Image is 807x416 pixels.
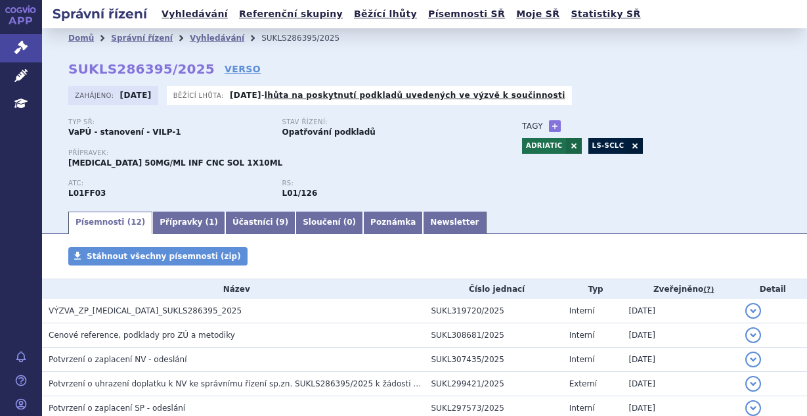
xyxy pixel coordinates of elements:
[68,118,269,126] p: Typ SŘ:
[522,138,566,154] a: ADRIATIC
[563,279,622,299] th: Typ
[569,404,595,413] span: Interní
[279,218,284,227] span: 9
[49,355,187,364] span: Potvrzení o zaplacení NV - odeslání
[209,218,214,227] span: 1
[68,149,496,157] p: Přípravek:
[120,91,152,100] strong: [DATE]
[261,28,357,48] li: SUKLS286395/2025
[622,299,738,323] td: [DATE]
[131,218,142,227] span: 12
[173,90,227,101] span: Běžící lhůta:
[425,348,563,372] td: SUKL307435/2025
[425,299,563,323] td: SUKL319720/2025
[424,5,509,23] a: Písemnosti SŘ
[49,404,185,413] span: Potvrzení o zaplacení SP - odeslání
[75,90,116,101] span: Zahájeno:
[425,323,563,348] td: SUKL308681/2025
[49,331,235,340] span: Cenové reference, podklady pro ZÚ a metodiky
[152,212,225,234] a: Přípravky (1)
[425,279,563,299] th: Číslo jednací
[622,323,738,348] td: [DATE]
[225,212,295,234] a: Účastníci (9)
[265,91,565,100] a: lhůta na poskytnutí podkladů uvedených ve výzvě k součinnosti
[282,127,376,137] strong: Opatřování podkladů
[350,5,421,23] a: Běžící lhůty
[569,355,595,364] span: Interní
[49,379,708,388] span: Potvrzení o uhrazení doplatku k NV ke správnímu řízení sp.zn. SUKLS286395/2025 k žádosti o stanov...
[68,247,248,266] a: Stáhnout všechny písemnosti (zip)
[42,5,158,23] h2: Správní řízení
[68,158,282,168] span: [MEDICAL_DATA] 50MG/ML INF CNC SOL 1X10ML
[68,189,106,198] strong: DURVALUMAB
[745,303,761,319] button: detail
[282,179,483,187] p: RS:
[68,127,181,137] strong: VaPÚ - stanovení - VILP-1
[68,34,94,43] a: Domů
[282,189,318,198] strong: durvalumab
[363,212,423,234] a: Poznámka
[235,5,347,23] a: Referenční skupiny
[569,379,597,388] span: Externí
[745,376,761,392] button: detail
[111,34,173,43] a: Správní řízení
[49,306,242,315] span: VÝZVA_ZP_IMFINZI_SUKLS286395_2025
[230,90,565,101] p: -
[745,327,761,343] button: detail
[282,118,483,126] p: Stav řízení:
[588,138,628,154] a: LS-SCLC
[87,252,241,261] span: Stáhnout všechny písemnosti (zip)
[347,218,352,227] span: 0
[295,212,363,234] a: Sloučení (0)
[745,400,761,416] button: detail
[512,5,563,23] a: Moje SŘ
[68,179,269,187] p: ATC:
[622,372,738,396] td: [DATE]
[622,279,738,299] th: Zveřejněno
[423,212,486,234] a: Newsletter
[703,285,714,294] abbr: (?)
[68,212,152,234] a: Písemnosti (12)
[225,62,261,76] a: VERSO
[158,5,232,23] a: Vyhledávání
[425,372,563,396] td: SUKL299421/2025
[190,34,244,43] a: Vyhledávání
[230,91,261,100] strong: [DATE]
[569,306,595,315] span: Interní
[745,352,761,367] button: detail
[68,61,215,77] strong: SUKLS286395/2025
[549,120,561,132] a: +
[739,279,807,299] th: Detail
[622,348,738,372] td: [DATE]
[42,279,425,299] th: Název
[569,331,595,340] span: Interní
[522,118,543,134] h3: Tagy
[567,5,644,23] a: Statistiky SŘ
